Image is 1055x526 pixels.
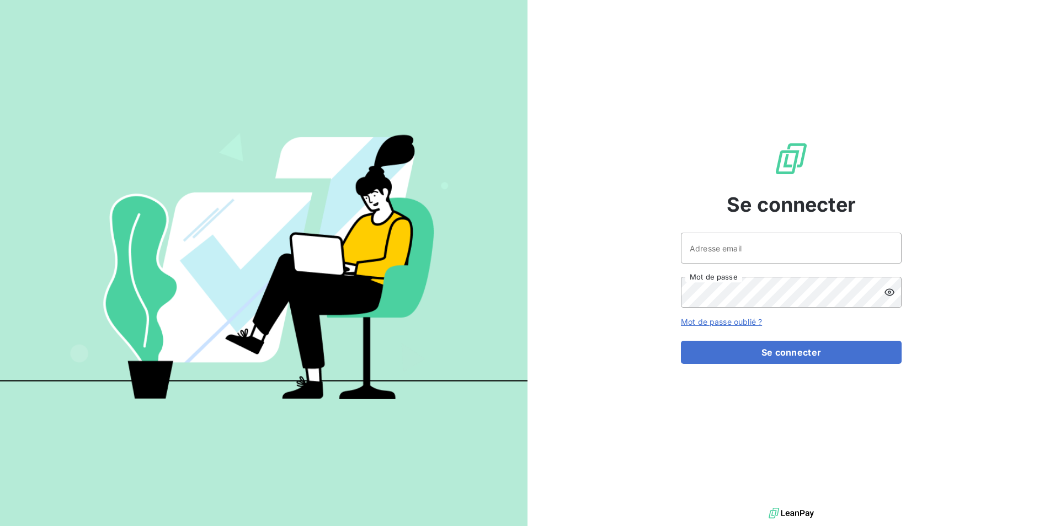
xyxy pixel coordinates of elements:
[727,190,856,219] span: Se connecter
[769,505,814,522] img: logo
[681,317,762,326] a: Mot de passe oublié ?
[774,141,809,176] img: Logo LeanPay
[681,233,902,264] input: placeholder
[681,341,902,364] button: Se connecter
